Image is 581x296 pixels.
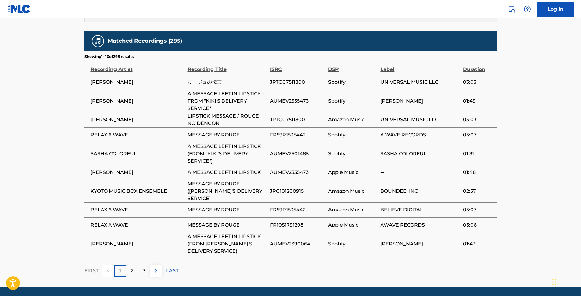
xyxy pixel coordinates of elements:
[91,240,185,248] span: [PERSON_NAME]
[188,206,267,213] span: MESSAGE BY ROUGE
[328,206,378,213] span: Amazon Music
[328,59,378,73] div: DSP
[188,180,267,202] span: MESSAGE BY ROUGE ([PERSON_NAME]'S DELIVERY SERVICE)
[152,267,160,274] img: right
[91,221,185,229] span: RELAX Α WAVE
[188,143,267,165] span: A MESSAGE LEFT IN LIPSTICK (FROM "KIKI'S DELIVERY SERVICE")
[188,221,267,229] span: MESSAGE BY ROUGE
[270,150,325,157] span: AUMEV2501485
[463,97,494,105] span: 01:49
[380,59,460,73] div: Label
[270,97,325,105] span: AUMEV2355473
[380,97,460,105] span: [PERSON_NAME]
[91,116,185,123] span: [PERSON_NAME]
[7,5,31,13] img: MLC Logo
[328,169,378,176] span: Apple Music
[143,267,145,274] p: 3
[380,150,460,157] span: SASHA COLORFUL
[188,112,267,127] span: LIPSTICK MESSAGE / ROUGE NO DENGON
[270,221,325,229] span: FR10S1791298
[328,97,378,105] span: Spotify
[94,37,102,45] img: Matched Recordings
[270,240,325,248] span: AUMEV2390064
[91,169,185,176] span: [PERSON_NAME]
[463,169,494,176] span: 01:48
[328,188,378,195] span: Amazon Music
[537,2,574,17] a: Log In
[108,37,182,44] h5: Matched Recordings (295)
[328,240,378,248] span: Spotify
[380,116,460,123] span: UNIVERSAL MUSIC LLC
[551,267,581,296] iframe: Chat Widget
[119,267,121,274] p: 1
[463,59,494,73] div: Duration
[463,188,494,195] span: 02:57
[270,131,325,139] span: FR59R1535442
[91,188,185,195] span: KYOTO MUSIC BOX ENSEMBLE
[270,116,325,123] span: JPTO07511800
[328,150,378,157] span: Spotify
[552,273,556,291] div: ドラッグ
[463,116,494,123] span: 03:03
[270,79,325,86] span: JPTO07511800
[508,5,515,13] img: search
[380,169,460,176] span: --
[91,59,185,73] div: Recording Artist
[188,233,267,255] span: A MESSAGE LEFT IN LIPSTICK (FROM [PERSON_NAME]'S DELIVERY SERVICE)
[328,79,378,86] span: Spotify
[270,169,325,176] span: AUMEV2355473
[521,3,533,15] div: Help
[328,116,378,123] span: Amazon Music
[380,240,460,248] span: [PERSON_NAME]
[84,54,134,59] p: Showing 1 - 10 of 295 results
[270,206,325,213] span: FR59R1535442
[380,206,460,213] span: BELIEVE DIGITAL
[188,90,267,112] span: A MESSAGE LEFT IN LIPSTICK - FROM "KIKI'S DELIVERY SERVICE"
[505,3,518,15] a: Public Search
[188,131,267,139] span: MESSAGE BY ROUGE
[91,150,185,157] span: SASHA COLORFUL
[463,79,494,86] span: 03:03
[463,221,494,229] span: 05:06
[524,5,531,13] img: help
[131,267,134,274] p: 2
[380,131,460,139] span: Α WAVE RECORDS
[380,188,460,195] span: BOUNDEE, INC
[91,79,185,86] span: [PERSON_NAME]
[380,221,460,229] span: ΑWAVE RECORDS
[188,59,267,73] div: Recording Title
[270,188,325,195] span: JPG101200915
[91,206,185,213] span: RELAX Α WAVE
[328,131,378,139] span: Spotify
[463,150,494,157] span: 01:31
[380,79,460,86] span: UNIVERSAL MUSIC LLC
[166,267,178,274] p: LAST
[463,240,494,248] span: 01:43
[84,267,99,274] p: FIRST
[188,79,267,86] span: ルージュの伝言
[91,131,185,139] span: RELAX Α WAVE
[463,131,494,139] span: 05:07
[328,221,378,229] span: Apple Music
[551,267,581,296] div: チャットウィジェット
[463,206,494,213] span: 05:07
[270,59,325,73] div: ISRC
[188,169,267,176] span: A MESSAGE LEFT IN LIPSTICK
[91,97,185,105] span: [PERSON_NAME]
